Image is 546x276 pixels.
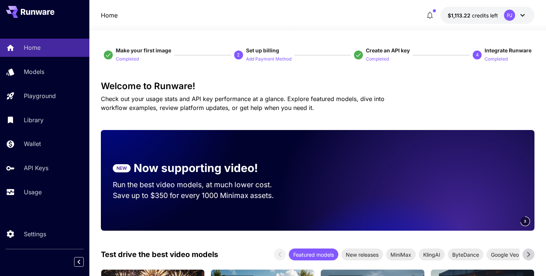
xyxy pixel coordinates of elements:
[101,11,118,20] a: Home
[80,255,89,269] div: Collapse sidebar
[524,218,526,224] span: 2
[237,52,240,58] p: 2
[116,54,139,63] button: Completed
[101,95,384,111] span: Check out your usage stats and API key performance at a glance. Explore featured models, dive int...
[116,56,139,63] p: Completed
[341,250,383,258] span: New releases
[24,188,42,197] p: Usage
[24,116,44,124] p: Library
[486,250,523,258] span: Google Veo
[101,81,535,91] h3: Welcome to Runware!
[440,7,534,24] button: $1,113.22147PJ
[386,250,416,258] span: MiniMax
[386,249,416,260] div: MiniMax
[101,11,118,20] nav: breadcrumb
[246,56,291,63] p: Add Payment Method
[485,54,508,63] button: Completed
[486,249,523,260] div: Google Veo
[116,47,171,53] span: Make your first image
[113,179,286,190] p: Run the best video models, at much lower cost.
[366,47,410,53] span: Create an API key
[366,54,389,63] button: Completed
[448,12,498,19] div: $1,113.22147
[289,249,338,260] div: Featured models
[24,139,41,148] p: Wallet
[472,12,498,19] span: credits left
[113,190,286,201] p: Save up to $350 for every 1000 Minimax assets.
[24,230,46,238] p: Settings
[485,56,508,63] p: Completed
[24,91,56,100] p: Playground
[116,165,127,172] p: NEW
[134,160,258,176] p: Now supporting video!
[246,47,279,53] span: Set up billing
[341,249,383,260] div: New releases
[419,249,445,260] div: KlingAI
[419,250,445,258] span: KlingAI
[246,54,291,63] button: Add Payment Method
[24,67,44,76] p: Models
[24,163,48,172] p: API Keys
[366,56,389,63] p: Completed
[448,250,483,258] span: ByteDance
[289,250,338,258] span: Featured models
[74,257,84,267] button: Collapse sidebar
[485,47,531,53] span: Integrate Runware
[448,12,472,19] span: $1,113.22
[101,249,218,260] p: Test drive the best video models
[24,43,41,52] p: Home
[504,10,515,21] div: PJ
[448,249,483,260] div: ByteDance
[476,52,479,58] p: 4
